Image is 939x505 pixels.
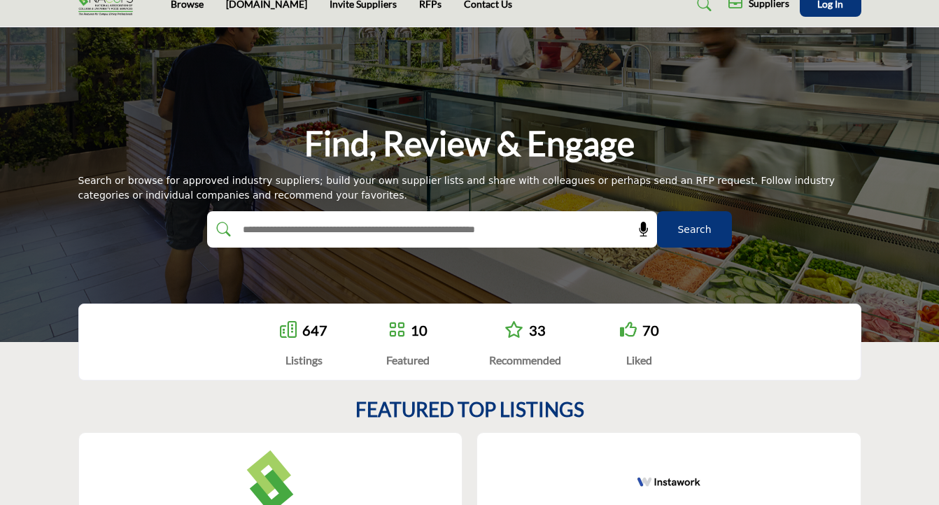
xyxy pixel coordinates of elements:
div: Search or browse for approved industry suppliers; build your own supplier lists and share with co... [78,173,861,203]
a: Go to Recommended [504,321,523,340]
div: Listings [280,352,327,369]
h1: Find, Review & Engage [304,122,635,165]
div: Featured [386,352,430,369]
h2: FEATURED TOP LISTINGS [355,398,584,422]
a: Go to Featured [388,321,405,340]
div: Recommended [489,352,561,369]
button: Search [657,211,732,248]
i: Go to Liked [620,321,637,338]
a: 70 [642,322,659,339]
a: 647 [302,322,327,339]
a: 10 [411,322,428,339]
a: 33 [529,322,546,339]
span: Search [677,222,711,237]
div: Liked [620,352,659,369]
